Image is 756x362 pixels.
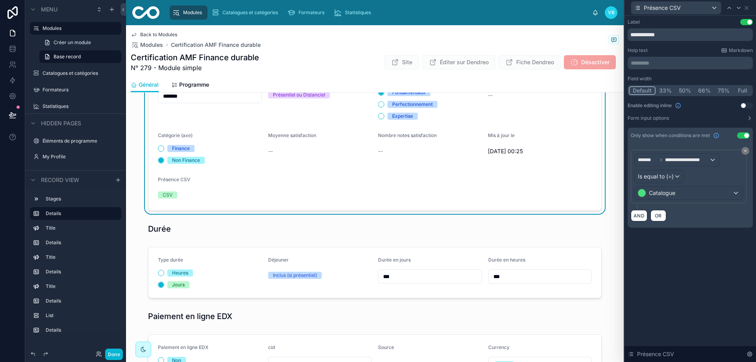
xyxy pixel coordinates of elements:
span: -- [268,147,273,155]
span: Mis à jour le [488,132,515,138]
div: CSV [163,191,172,199]
label: Details [46,210,115,217]
label: Details [46,269,118,275]
span: Formateurs [298,9,324,16]
a: Markdown [721,47,753,54]
span: -- [378,147,383,155]
a: Créer un module [39,36,121,49]
button: Présence CSV [631,1,721,15]
span: -- [488,91,493,99]
span: Catégorie (axe) [158,132,193,138]
button: 50% [675,86,695,95]
span: Only show when conditions are met [631,132,710,139]
span: [DATE] 00:25 [488,147,592,155]
label: Formateurs [43,87,120,93]
button: 66% [695,86,714,95]
button: AND [631,210,647,221]
button: Is equal to (=) [634,170,684,183]
div: scrollable content [166,4,592,21]
a: Formateurs [285,6,330,20]
span: Record view [41,176,79,184]
span: Markdown [729,47,753,54]
span: Modules [183,9,202,16]
label: Help text [628,47,648,54]
span: Modules [140,41,163,49]
div: Label [628,19,640,25]
div: Présentiel ou Distanciel [273,91,325,98]
label: Details [46,239,118,246]
span: Présence CSV [637,350,674,358]
label: Éléments de programme [43,138,120,144]
button: 75% [714,86,733,95]
div: Expertise [392,113,413,120]
a: Général [131,78,159,93]
label: Stages [46,196,118,202]
span: Base record [54,54,81,60]
span: Back to Modules [140,32,177,38]
span: Moyenne satisfaction [268,132,316,138]
div: Non Finance [172,157,200,164]
img: App logo [132,6,159,19]
span: Enable editing inline [628,102,672,109]
label: Details [46,298,118,304]
label: Title [46,225,118,231]
span: Programme [179,81,209,89]
label: Form input options [628,115,669,121]
button: Catalogue [634,186,743,200]
button: Default [629,86,656,95]
label: Statistiques [43,103,120,110]
button: 33% [656,86,675,95]
span: Présence CSV [158,176,191,182]
span: Présence CSV [644,4,681,12]
a: Statistiques [332,6,376,20]
span: Général [139,81,159,89]
button: OR [650,210,666,221]
button: Form input options [628,115,753,121]
span: N° 279 - Module simple [131,63,259,72]
div: scrollable content [628,57,753,69]
label: Catalogues et catégories [43,70,120,76]
a: Modules [131,41,163,49]
span: Statistiques [345,9,371,16]
a: Programme [171,78,209,93]
a: Back to Modules [131,32,177,38]
label: Details [46,327,118,333]
span: Catalogues et catégories [222,9,278,16]
label: Field width [628,76,652,82]
h1: Certification AMF Finance durable [131,52,259,63]
a: Catalogues et catégories [209,6,283,20]
span: Hidden pages [41,119,81,127]
label: My Profile [43,154,120,160]
span: Créer un module [54,39,91,46]
label: List [46,312,118,319]
button: Done [105,349,123,360]
div: Perfectionnement [392,101,433,108]
label: Modules [43,25,117,32]
div: Finance [172,145,190,152]
a: Certification AMF Finance durable [171,41,261,49]
span: Menu [41,6,57,13]
span: VB [608,9,615,16]
a: Modules [170,6,208,20]
span: Nombre notes satisfaction [378,132,437,138]
span: Is equal to (=) [638,173,674,180]
label: Title [46,283,118,290]
button: Full [733,86,752,95]
a: Base record [39,50,121,63]
div: scrollable content [25,189,126,334]
label: Title [46,254,118,260]
span: OR [653,213,663,219]
div: Fondamentaux [392,89,426,96]
span: Catalogue [649,189,675,197]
